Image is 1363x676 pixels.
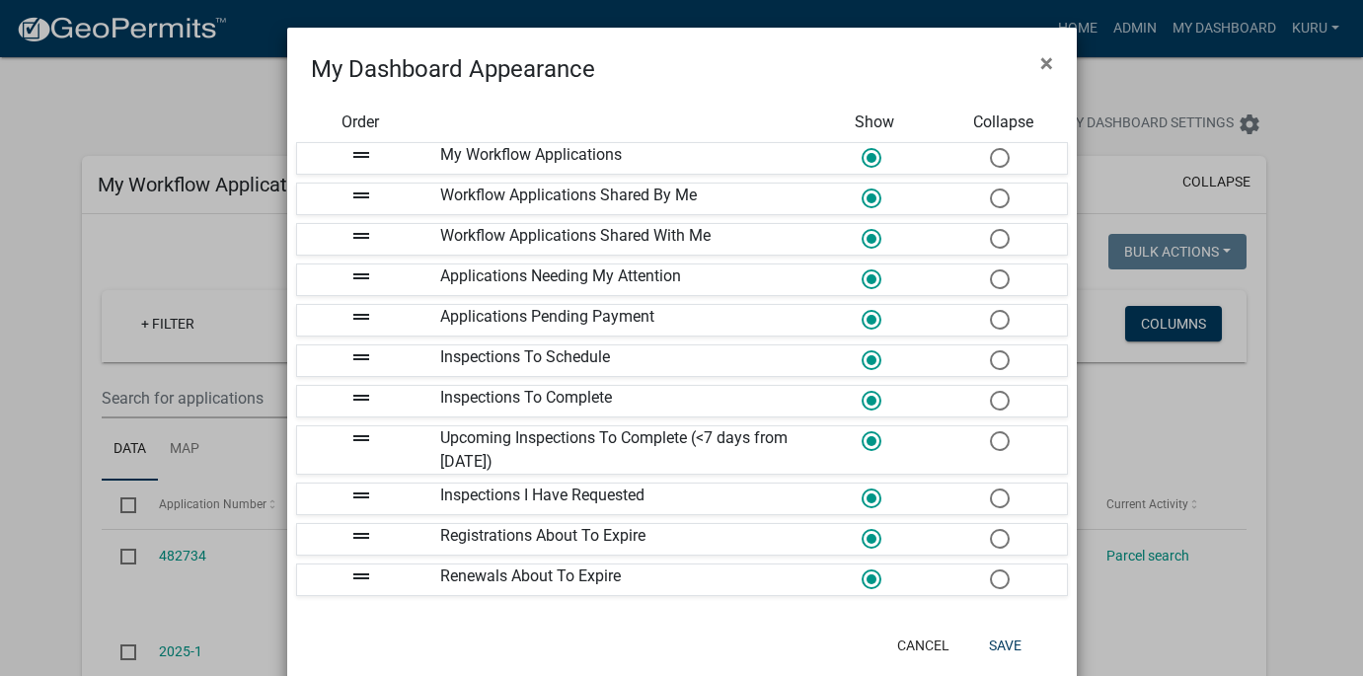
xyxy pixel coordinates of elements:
[349,426,373,450] i: drag_handle
[425,564,810,595] div: Renewals About To Expire
[349,484,373,507] i: drag_handle
[425,524,810,555] div: Registrations About To Expire
[425,143,810,174] div: My Workflow Applications
[939,111,1067,134] div: Collapse
[425,224,810,255] div: Workflow Applications Shared With Me
[311,51,595,87] h4: My Dashboard Appearance
[349,386,373,410] i: drag_handle
[349,524,373,548] i: drag_handle
[296,111,424,134] div: Order
[425,305,810,336] div: Applications Pending Payment
[349,564,373,588] i: drag_handle
[810,111,939,134] div: Show
[425,264,810,295] div: Applications Needing My Attention
[349,143,373,167] i: drag_handle
[425,386,810,416] div: Inspections To Complete
[349,305,373,329] i: drag_handle
[1040,49,1053,77] span: ×
[349,184,373,207] i: drag_handle
[425,184,810,214] div: Workflow Applications Shared By Me
[1024,36,1069,91] button: Close
[349,264,373,288] i: drag_handle
[349,345,373,369] i: drag_handle
[425,484,810,514] div: Inspections I Have Requested
[425,345,810,376] div: Inspections To Schedule
[425,426,810,474] div: Upcoming Inspections To Complete (<7 days from [DATE])
[973,628,1037,663] button: Save
[349,224,373,248] i: drag_handle
[881,628,965,663] button: Cancel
